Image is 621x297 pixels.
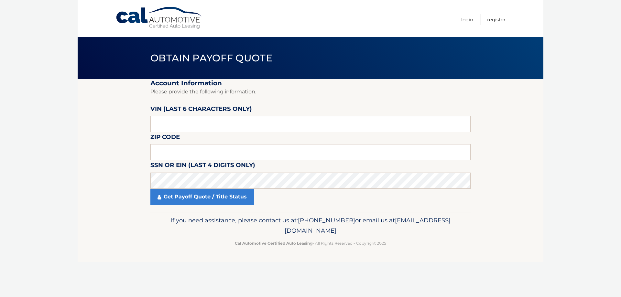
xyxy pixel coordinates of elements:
a: Get Payoff Quote / Title Status [150,189,254,205]
a: Cal Automotive [115,6,203,29]
label: SSN or EIN (last 4 digits only) [150,160,255,172]
p: Please provide the following information. [150,87,471,96]
p: If you need assistance, please contact us at: or email us at [155,215,466,236]
span: [PHONE_NUMBER] [298,217,355,224]
a: Register [487,14,506,25]
span: Obtain Payoff Quote [150,52,272,64]
p: - All Rights Reserved - Copyright 2025 [155,240,466,247]
strong: Cal Automotive Certified Auto Leasing [235,241,312,246]
label: VIN (last 6 characters only) [150,104,252,116]
label: Zip Code [150,132,180,144]
a: Login [461,14,473,25]
h2: Account Information [150,79,471,87]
